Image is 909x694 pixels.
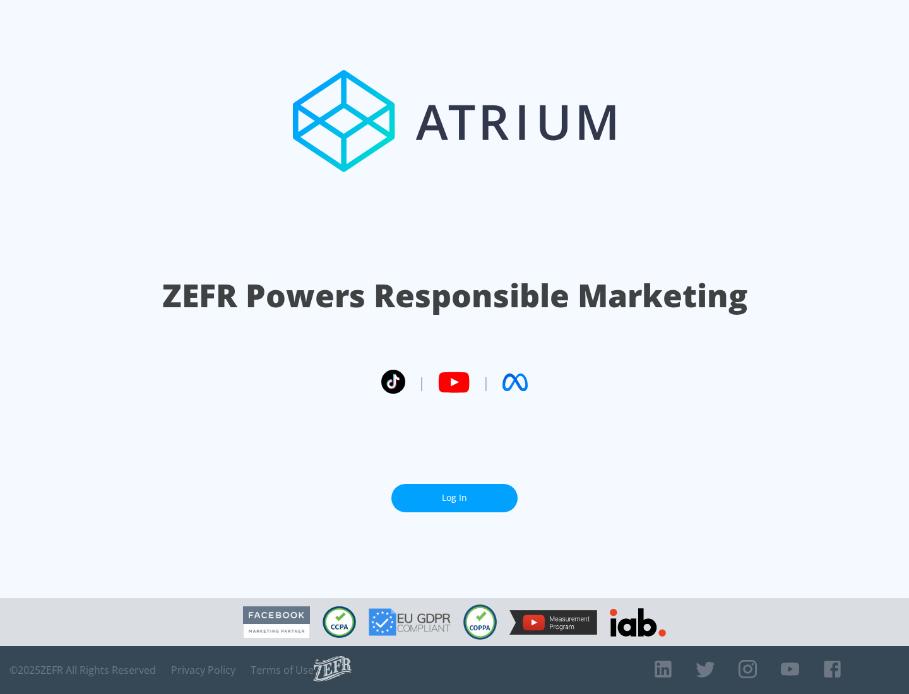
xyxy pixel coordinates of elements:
img: Facebook Marketing Partner [243,606,310,638]
img: COPPA Compliant [463,604,497,640]
a: Log In [391,484,518,512]
a: Privacy Policy [171,664,235,676]
span: | [482,373,490,392]
img: CCPA Compliant [323,606,356,638]
span: © 2025 ZEFR All Rights Reserved [9,664,156,676]
img: GDPR Compliant [369,608,451,636]
img: IAB [610,608,666,637]
h1: ZEFR Powers Responsible Marketing [162,274,747,317]
img: YouTube Measurement Program [509,610,597,635]
a: Terms of Use [251,664,314,676]
span: | [418,373,425,392]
